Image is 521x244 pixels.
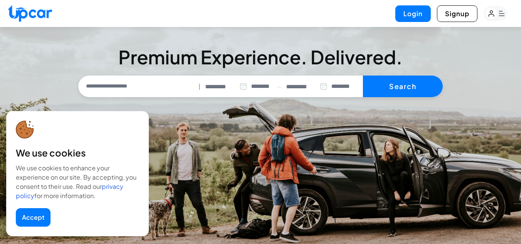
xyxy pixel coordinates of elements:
[8,5,52,22] img: Upcar Logo
[16,208,51,227] button: Accept
[16,121,34,139] img: cookie-icon.svg
[437,5,477,22] button: Signup
[16,163,139,200] div: We use cookies to enhance your experience on our site. By accepting, you consent to their use. Re...
[16,146,139,159] div: We use cookies
[199,82,201,91] span: |
[395,5,431,22] button: Login
[363,76,443,97] button: Search
[78,48,443,66] h3: Premium Experience. Delivered.
[277,82,282,91] span: —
